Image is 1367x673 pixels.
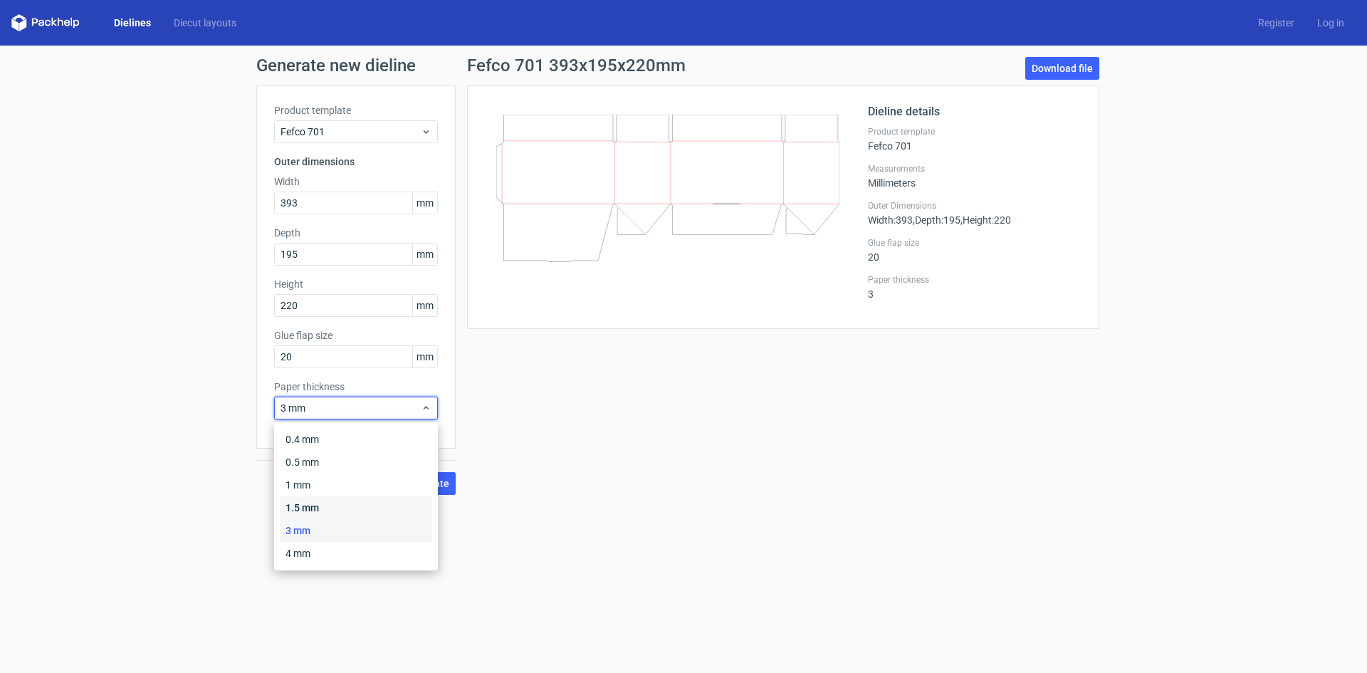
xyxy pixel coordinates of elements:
[280,474,432,496] div: 1 mm
[103,16,162,30] a: Dielines
[281,125,421,139] span: Fefco 701
[280,451,432,474] div: 0.5 mm
[868,163,1081,189] div: Millimeters
[868,126,1081,152] div: Fefco 701
[1306,16,1356,30] a: Log in
[162,16,248,30] a: Diecut layouts
[868,200,1081,212] label: Outer Dimensions
[868,214,913,226] span: Width : 393
[868,126,1081,137] label: Product template
[467,57,686,74] h1: Fefco 701 393x195x220mm
[274,155,438,169] h3: Outer dimensions
[412,244,437,265] span: mm
[913,214,960,226] span: , Depth : 195
[280,496,432,519] div: 1.5 mm
[281,401,421,415] span: 3 mm
[280,519,432,542] div: 3 mm
[1247,16,1306,30] a: Register
[256,57,1111,74] h1: Generate new dieline
[412,192,437,214] span: mm
[868,274,1081,286] label: Paper thickness
[960,214,1011,226] span: , Height : 220
[868,237,1081,249] label: Glue flap size
[274,174,438,189] label: Width
[274,277,438,291] label: Height
[274,380,438,394] label: Paper thickness
[274,328,438,343] label: Glue flap size
[274,226,438,240] label: Depth
[868,237,1081,263] div: 20
[868,274,1081,300] div: 3
[868,163,1081,174] label: Measurements
[412,346,437,367] span: mm
[412,295,437,316] span: mm
[280,428,432,451] div: 0.4 mm
[274,103,438,118] label: Product template
[868,103,1081,120] h2: Dieline details
[1025,57,1099,80] a: Download file
[280,542,432,565] div: 4 mm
